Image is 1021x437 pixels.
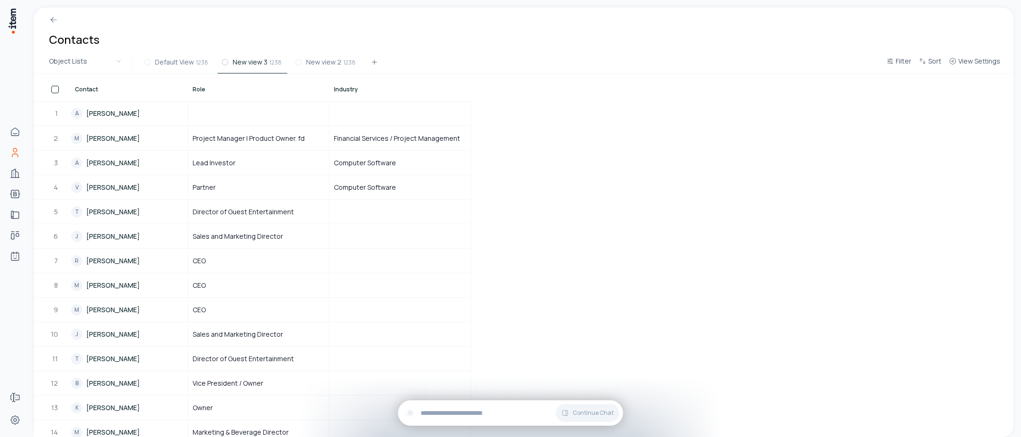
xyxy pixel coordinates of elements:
[896,57,911,66] span: Filter
[334,86,358,93] span: Industry
[6,247,24,266] a: Agents
[71,402,82,413] div: K
[883,56,915,73] button: Filter
[54,232,59,241] span: 6
[71,255,82,267] div: R
[51,330,59,339] span: 10
[71,249,187,272] a: R[PERSON_NAME]
[71,304,82,316] div: M
[71,133,82,144] div: M
[71,225,187,248] a: J[PERSON_NAME]
[71,182,82,193] div: V
[945,56,1004,73] button: View Settings
[928,57,941,66] span: Sort
[218,57,287,73] button: New view 31238
[958,57,1000,66] span: View Settings
[71,231,82,242] div: J
[193,281,206,290] span: CEO
[233,57,267,67] span: New view 3
[334,183,396,192] span: Computer Software
[573,409,614,417] span: Continue Chat
[49,32,99,47] h1: Contacts
[155,57,194,67] span: Default View
[334,158,396,168] span: Computer Software
[8,8,17,34] img: Item Brain Logo
[71,274,187,297] a: M[PERSON_NAME]
[269,58,282,66] span: 1238
[71,323,187,346] a: J[PERSON_NAME]
[196,58,208,66] span: 1238
[52,354,59,364] span: 11
[556,404,619,422] button: Continue Chat
[54,158,59,168] span: 3
[54,256,59,266] span: 7
[6,164,24,183] a: Companies
[75,86,98,93] span: Contact
[71,176,187,199] a: V[PERSON_NAME]
[193,256,206,266] span: CEO
[51,428,59,437] span: 14
[193,403,213,413] span: Owner
[71,206,82,218] div: T
[54,134,59,143] span: 2
[71,151,187,174] a: A[PERSON_NAME]
[193,207,294,217] span: Director of Guest Entertainment
[71,127,187,150] a: M[PERSON_NAME]
[193,183,216,192] span: Partner
[71,378,82,389] div: B
[193,428,289,437] span: Marketing & Beverage Director
[71,372,187,395] a: B[PERSON_NAME]
[6,205,24,224] a: implementations
[6,122,24,141] a: Home
[193,232,283,241] span: Sales and Marketing Director
[51,379,59,388] span: 12
[71,280,82,291] div: M
[140,57,214,73] button: Default View1238
[71,353,82,364] div: T
[54,207,59,217] span: 5
[51,403,59,413] span: 13
[6,185,24,203] a: bootcamps
[334,134,460,143] span: Financial Services / Project Management
[6,388,24,407] a: Forms
[54,305,59,315] span: 9
[193,134,305,143] span: Project Manager | Product Owner. fd
[71,157,82,169] div: A
[398,400,623,426] div: Continue Chat
[71,298,187,321] a: M[PERSON_NAME]
[71,200,187,223] a: T[PERSON_NAME]
[193,86,205,93] span: Role
[193,379,263,388] span: Vice President / Owner
[71,108,82,119] div: A
[71,347,187,370] a: T[PERSON_NAME]
[193,305,206,315] span: CEO
[306,57,341,67] span: New view 2
[915,56,945,73] button: Sort
[6,411,24,429] a: Settings
[343,58,356,66] span: 1238
[54,183,59,192] span: 4
[6,143,24,162] a: Contacts
[71,329,82,340] div: J
[193,354,294,364] span: Director of Guest Entertainment
[6,226,24,245] a: deals
[193,158,235,168] span: Lead Investor
[291,57,361,73] button: New view 21238
[71,102,187,125] a: A[PERSON_NAME]
[71,396,187,419] a: K[PERSON_NAME]
[54,281,59,290] span: 8
[55,109,59,118] span: 1
[193,330,283,339] span: Sales and Marketing Director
